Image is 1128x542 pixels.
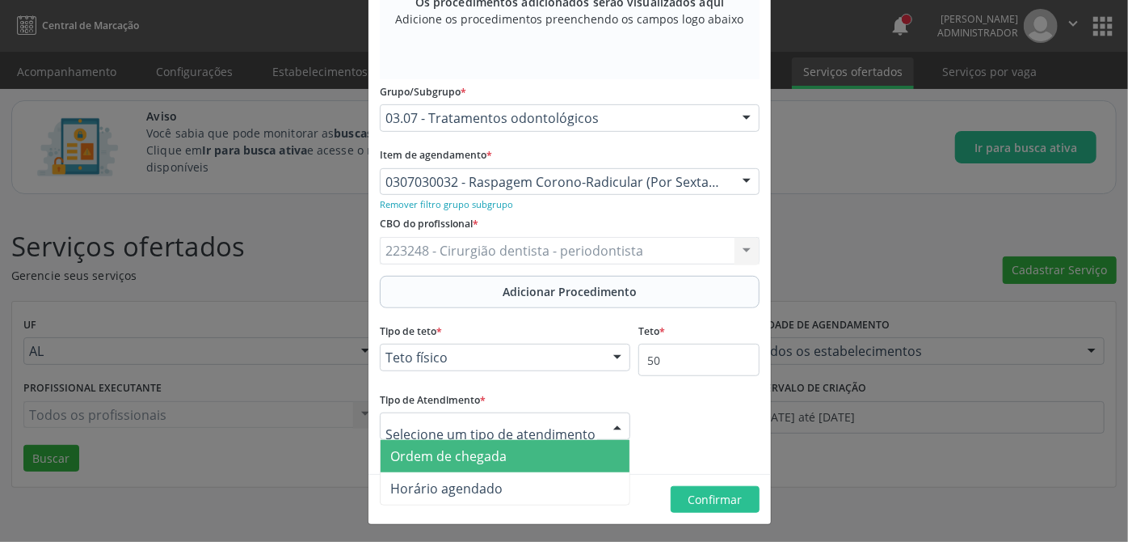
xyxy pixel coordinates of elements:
span: Confirmar [688,492,743,507]
a: Remover filtro grupo subgrupo [380,196,513,211]
span: Adicionar Procedimento [503,283,637,300]
label: Grupo/Subgrupo [380,79,466,104]
label: Teto [638,320,665,345]
span: Horário agendado [390,480,503,498]
button: Confirmar [671,486,760,514]
span: Ordem de chegada [390,447,507,465]
span: 03.07 - Tratamentos odontológicos [385,110,726,126]
label: Item de agendamento [380,143,492,168]
span: Adicione os procedimentos preenchendo os campos logo abaixo [396,11,744,28]
span: 0307030032 - Raspagem Corono-Radicular (Por Sextante) [385,174,726,190]
span: Teto físico [385,349,597,366]
small: Remover filtro grupo subgrupo [380,198,513,210]
button: Adicionar Procedimento [380,276,760,308]
label: Tipo de teto [380,320,442,345]
input: Selecione um tipo de atendimento [385,418,597,451]
label: Tipo de Atendimento [380,387,486,413]
input: Ex. 100 [638,344,760,376]
label: CBO do profissional [380,212,478,237]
